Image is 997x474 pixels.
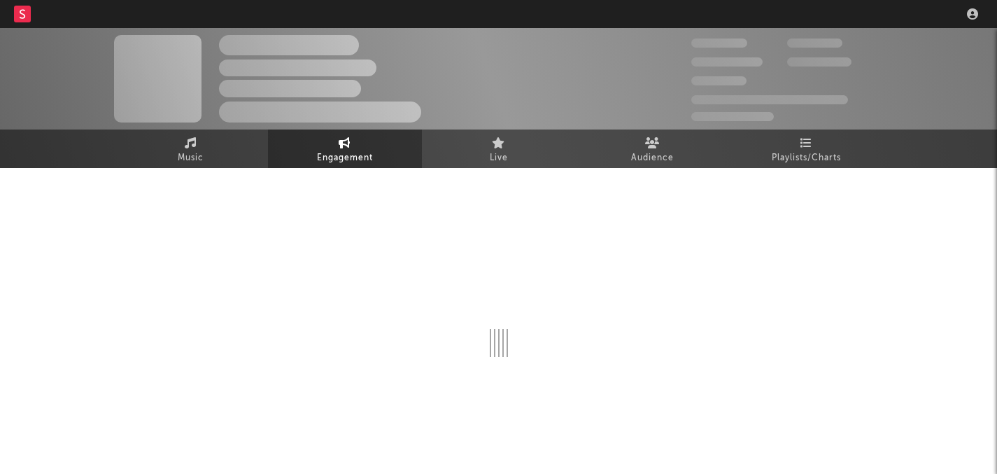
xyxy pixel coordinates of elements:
[730,130,884,168] a: Playlists/Charts
[691,76,747,85] span: 100,000
[317,150,373,167] span: Engagement
[691,95,848,104] span: 50,000,000 Monthly Listeners
[268,130,422,168] a: Engagement
[576,130,730,168] a: Audience
[772,150,841,167] span: Playlists/Charts
[787,57,851,67] span: 1,000,000
[178,150,204,167] span: Music
[114,130,268,168] a: Music
[691,39,747,48] span: 300,000
[691,57,763,67] span: 50,000,000
[631,150,674,167] span: Audience
[422,130,576,168] a: Live
[490,150,508,167] span: Live
[787,39,842,48] span: 100,000
[691,112,774,121] span: Jump Score: 85.0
